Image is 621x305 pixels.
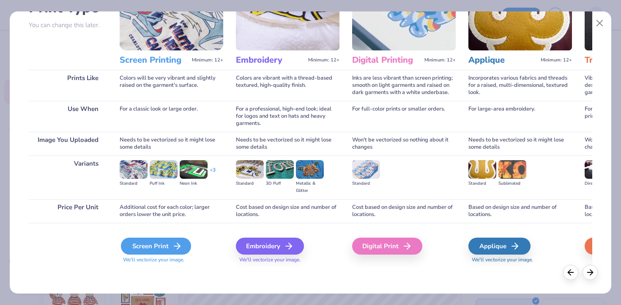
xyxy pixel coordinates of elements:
img: Sublimated [498,160,526,179]
div: Needs to be vectorized so it might lose some details [120,132,223,155]
span: Minimum: 12+ [541,57,572,63]
div: Direct-to-film [585,180,613,187]
div: Standard [352,180,380,187]
div: Standard [236,180,264,187]
div: Cost based on design size and number of locations. [236,199,339,223]
img: Standard [468,160,496,179]
p: You can change this later. [29,22,107,29]
div: Use When [29,101,107,132]
div: Standard [120,180,148,187]
span: Minimum: 12+ [308,57,339,63]
img: Metallic & Glitter [296,160,324,179]
img: Standard [236,160,264,179]
div: Sublimated [498,180,526,187]
div: For full-color prints or smaller orders. [352,101,456,132]
img: 3D Puff [266,160,294,179]
div: For a professional, high-end look; ideal for logos and text on hats and heavy garments. [236,101,339,132]
span: Minimum: 12+ [192,57,223,63]
div: Price Per Unit [29,199,107,223]
div: Standard [468,180,496,187]
div: Cost based on design size and number of locations. [352,199,456,223]
div: Additional cost for each color; larger orders lower the unit price. [120,199,223,223]
div: For large-area embroidery. [468,101,572,132]
div: + 3 [210,166,216,181]
span: We'll vectorize your image. [236,256,339,263]
div: Image You Uploaded [29,132,107,155]
span: We'll vectorize your image. [468,256,572,263]
span: Minimum: 12+ [424,57,456,63]
div: Prints Like [29,70,107,101]
div: Variants [29,155,107,199]
div: Colors will be very vibrant and slightly raised on the garment's surface. [120,70,223,101]
img: Standard [120,160,148,179]
div: 3D Puff [266,180,294,187]
div: Colors are vibrant with a thread-based textured, high-quality finish. [236,70,339,101]
div: Inks are less vibrant than screen printing; smooth on light garments and raised on dark garments ... [352,70,456,101]
div: Won't be vectorized so nothing about it changes [352,132,456,155]
h3: Embroidery [236,55,305,66]
div: Based on design size and number of locations. [468,199,572,223]
button: Close [592,15,608,31]
span: We'll vectorize your image. [120,256,223,263]
div: Puff Ink [150,180,178,187]
div: Incorporates various fabrics and threads for a raised, multi-dimensional, textured look. [468,70,572,101]
div: Digital Print [352,238,422,255]
img: Neon Ink [180,160,208,179]
img: Puff Ink [150,160,178,179]
div: Neon Ink [180,180,208,187]
h3: Screen Printing [120,55,189,66]
div: Screen Print [121,238,191,255]
div: Needs to be vectorized so it might lose some details [468,132,572,155]
div: Applique [468,238,531,255]
div: For a classic look or large order. [120,101,223,132]
div: Needs to be vectorized so it might lose some details [236,132,339,155]
div: Metallic & Glitter [296,180,324,194]
h3: Applique [468,55,537,66]
img: Direct-to-film [585,160,613,179]
div: Embroidery [236,238,304,255]
h3: Digital Printing [352,55,421,66]
img: Standard [352,160,380,179]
